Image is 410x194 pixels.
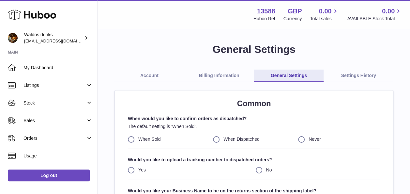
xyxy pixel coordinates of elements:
[8,170,90,181] a: Log out
[310,16,339,22] span: Total sales
[128,136,210,142] label: When Sold
[256,167,380,173] label: No
[128,123,380,130] p: The default setting is 'When Sold’.
[23,82,86,89] span: Listings
[324,70,393,82] a: Settings History
[23,100,86,106] span: Stock
[298,136,380,142] label: Never
[347,7,402,22] a: 0.00 AVAILABLE Stock Total
[24,32,83,44] div: Waldos drinks
[254,70,324,82] a: General Settings
[128,116,380,122] strong: When would you like to confirm orders as dispatched?
[128,188,380,194] strong: Would you like your Business Name to be on the returns section of the shipping label?
[184,70,254,82] a: Billing Information
[23,65,93,71] span: My Dashboard
[288,7,302,16] strong: GBP
[128,98,380,109] h2: Common
[382,7,395,16] span: 0.00
[283,16,302,22] div: Currency
[23,118,86,124] span: Sales
[213,136,295,142] label: When Dispatched
[310,7,339,22] a: 0.00 Total sales
[347,16,402,22] span: AVAILABLE Stock Total
[23,153,93,159] span: Usage
[24,38,96,43] span: [EMAIL_ADDRESS][DOMAIN_NAME]
[23,135,86,141] span: Orders
[128,167,252,173] label: Yes
[8,33,18,43] img: internalAdmin-13588@internal.huboo.com
[319,7,332,16] span: 0.00
[128,157,380,163] strong: Would you like to upload a tracking number to dispatched orders?
[114,70,184,82] a: Account
[257,7,275,16] strong: 13588
[108,42,400,57] h1: General Settings
[253,16,275,22] div: Huboo Ref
